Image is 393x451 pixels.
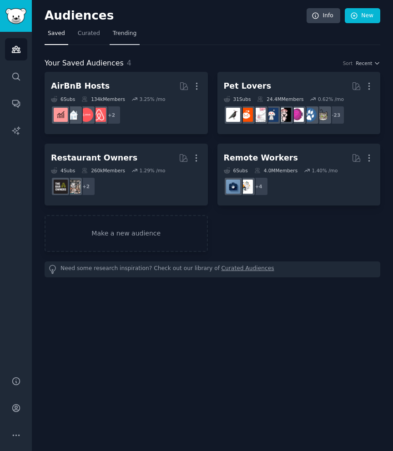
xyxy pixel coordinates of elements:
[51,80,110,92] div: AirBnB Hosts
[45,144,208,206] a: Restaurant Owners4Subs260kMembers1.29% /mo+2restaurantownersBarOwners
[224,152,298,164] div: Remote Workers
[54,108,68,122] img: AirBnBInvesting
[345,8,380,24] a: New
[45,72,208,134] a: AirBnB Hosts6Subs134kMembers3.25% /mo+2airbnb_hostsAirBnBHostsrentalpropertiesAirBnBInvesting
[264,108,278,122] img: dogswithjobs
[257,96,303,102] div: 24.4M Members
[51,96,75,102] div: 6 Sub s
[66,108,81,122] img: rentalproperties
[312,167,338,174] div: 1.40 % /mo
[239,108,253,122] img: BeardedDragons
[217,144,381,206] a: Remote Workers6Subs4.0MMembers1.40% /mo+4RemoteJobswork
[224,80,272,92] div: Pet Lovers
[249,177,268,196] div: + 4
[66,180,81,194] img: restaurantowners
[307,8,340,24] a: Info
[217,72,381,134] a: Pet Lovers31Subs24.4MMembers0.62% /mo+23catsdogsAquariumsparrotsdogswithjobsRATSBeardedDragonsbir...
[92,108,106,122] img: airbnb_hosts
[277,108,291,122] img: parrots
[45,9,307,23] h2: Audiences
[290,108,304,122] img: Aquariums
[75,26,103,45] a: Curated
[252,108,266,122] img: RATS
[224,167,248,174] div: 6 Sub s
[45,26,68,45] a: Saved
[139,96,165,102] div: 3.25 % /mo
[226,180,240,194] img: work
[45,58,124,69] span: Your Saved Audiences
[139,167,165,174] div: 1.29 % /mo
[315,108,329,122] img: cats
[81,96,125,102] div: 134k Members
[51,167,75,174] div: 4 Sub s
[318,96,344,102] div: 0.62 % /mo
[254,167,297,174] div: 4.0M Members
[79,108,93,122] img: AirBnBHosts
[226,108,240,122] img: birding
[113,30,136,38] span: Trending
[222,265,274,274] a: Curated Audiences
[54,180,68,194] img: BarOwners
[45,215,208,252] a: Make a new audience
[45,261,380,277] div: Need some research inspiration? Check out our library of
[302,108,317,122] img: dogs
[51,152,137,164] div: Restaurant Owners
[343,60,353,66] div: Sort
[224,96,251,102] div: 31 Sub s
[78,30,100,38] span: Curated
[81,167,125,174] div: 260k Members
[127,59,131,67] span: 4
[356,60,372,66] span: Recent
[76,177,96,196] div: + 2
[48,30,65,38] span: Saved
[110,26,140,45] a: Trending
[239,180,253,194] img: RemoteJobs
[356,60,380,66] button: Recent
[5,8,26,24] img: GummySearch logo
[102,105,121,125] div: + 2
[326,105,345,125] div: + 23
